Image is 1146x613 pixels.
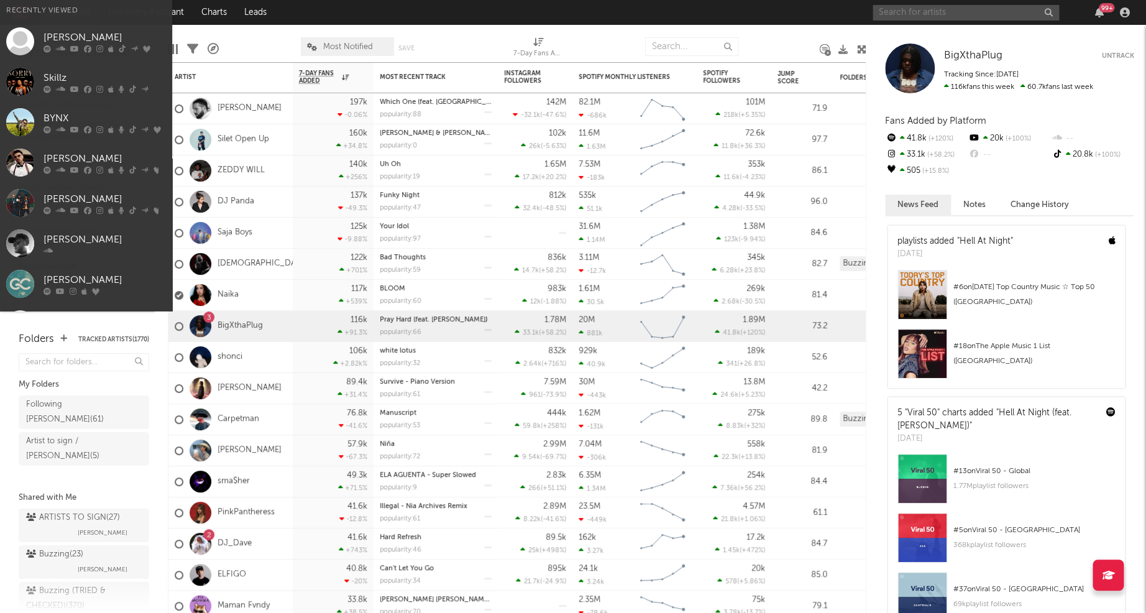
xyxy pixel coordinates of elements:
[953,597,1115,612] div: 69k playlist followers
[19,395,149,429] a: Following [PERSON_NAME](61)
[350,98,367,106] div: 197k
[380,410,416,417] a: Manuscript
[351,254,367,262] div: 122k
[218,352,242,362] a: shonci
[885,147,968,163] div: 33.1k
[543,423,564,430] span: +258 %
[712,266,765,274] div: ( )
[380,316,492,323] div: Pray Hard (feat. Luke Combs)
[740,112,763,119] span: +5.35 %
[968,147,1050,163] div: --
[78,562,127,577] span: [PERSON_NAME]
[380,223,492,230] div: Your Idol
[380,173,420,180] div: popularity: 19
[542,112,564,119] span: -47.6 %
[740,236,763,243] span: -9.94 %
[579,440,602,448] div: 7.04M
[339,453,367,461] div: -67.3 %
[897,407,1096,433] div: 5 "Viral 50" charts added
[380,99,492,106] div: Which One (feat. Central Cee)
[888,513,1124,572] a: #5onViral 50 - [GEOGRAPHIC_DATA]368kplaylist followers
[78,525,127,540] span: [PERSON_NAME]
[579,191,596,200] div: 535k
[579,316,595,324] div: 20M
[927,136,953,142] span: +120 %
[726,361,737,367] span: 341
[26,547,83,562] div: Buzzing ( 23 )
[333,359,367,367] div: +2.82k %
[541,267,564,274] span: +58.2 %
[529,392,541,399] span: 961
[44,152,166,167] div: [PERSON_NAME]
[944,71,1019,78] span: Tracking Since: [DATE]
[542,205,564,212] span: -48.5 %
[208,31,219,67] div: A&R Pipeline
[549,129,566,137] div: 102k
[44,71,166,86] div: Skillz
[349,347,367,355] div: 106k
[953,523,1115,538] div: # 5 on Viral 50 - [GEOGRAPHIC_DATA]
[722,205,740,212] span: 4.28k
[944,50,1002,62] a: BigXthaPlug
[515,359,566,367] div: ( )
[579,329,602,337] div: 881k
[522,297,566,305] div: ( )
[380,596,516,603] a: [PERSON_NAME] [PERSON_NAME] - Remix
[380,130,492,137] div: Tabola Bale - Vnsky & Josia Sihaloho Mix
[26,510,120,525] div: ARTISTS TO SIGN ( 27 )
[944,50,1002,61] span: BigXthaPlug
[722,143,738,150] span: 11.8k
[741,174,763,181] span: -4.23 %
[380,205,421,211] div: popularity: 47
[218,259,308,269] a: [DEMOGRAPHIC_DATA]
[579,160,600,168] div: 7.53M
[515,173,566,181] div: ( )
[777,288,827,303] div: 81.4
[549,191,566,200] div: 812k
[529,143,541,150] span: 26k
[579,223,600,231] div: 31.6M
[351,285,367,293] div: 117k
[722,298,740,305] span: 2.68k
[347,409,367,417] div: 76.8k
[888,329,1124,388] a: #18onThe Apple Music 1 List ([GEOGRAPHIC_DATA])
[748,160,765,168] div: 353k
[548,254,566,262] div: 836k
[44,111,166,126] div: BYNX
[1093,152,1121,159] span: +100 %
[873,5,1059,21] input: Search for artists
[380,285,492,292] div: BLOOM
[299,70,339,85] span: 7-Day Fans Added
[523,205,540,212] span: 32.4k
[547,409,566,417] div: 444k
[777,350,827,365] div: 52.6
[380,379,455,385] a: Survive - Piano Version
[726,423,744,430] span: 8.83k
[380,99,508,106] a: Which One (feat. [GEOGRAPHIC_DATA])
[380,472,476,479] a: ELA AGUENTA - Super Slowed
[885,195,951,215] button: News Feed
[523,330,539,336] span: 33.1k
[218,476,250,487] a: sma$her
[953,464,1115,479] div: # 13 on Viral 50 - Global
[380,236,421,242] div: popularity: 97
[380,422,420,429] div: popularity: 53
[19,353,149,371] input: Search for folders...
[548,285,566,293] div: 983k
[44,273,166,288] div: [PERSON_NAME]
[380,379,492,385] div: Survive - Piano Version
[349,129,367,137] div: 160k
[26,397,114,427] div: Following [PERSON_NAME] ( 61 )
[544,160,566,168] div: 1.65M
[380,223,409,230] a: Your Idol
[635,155,690,187] svg: Chart title
[19,377,149,392] div: My Folders
[897,248,1013,260] div: [DATE]
[744,191,765,200] div: 44.9k
[523,174,539,181] span: 17.2k
[718,359,765,367] div: ( )
[579,422,603,430] div: -131k
[579,267,606,275] div: -12.7k
[885,116,986,126] span: Fans Added by Platform
[187,31,198,67] div: Filters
